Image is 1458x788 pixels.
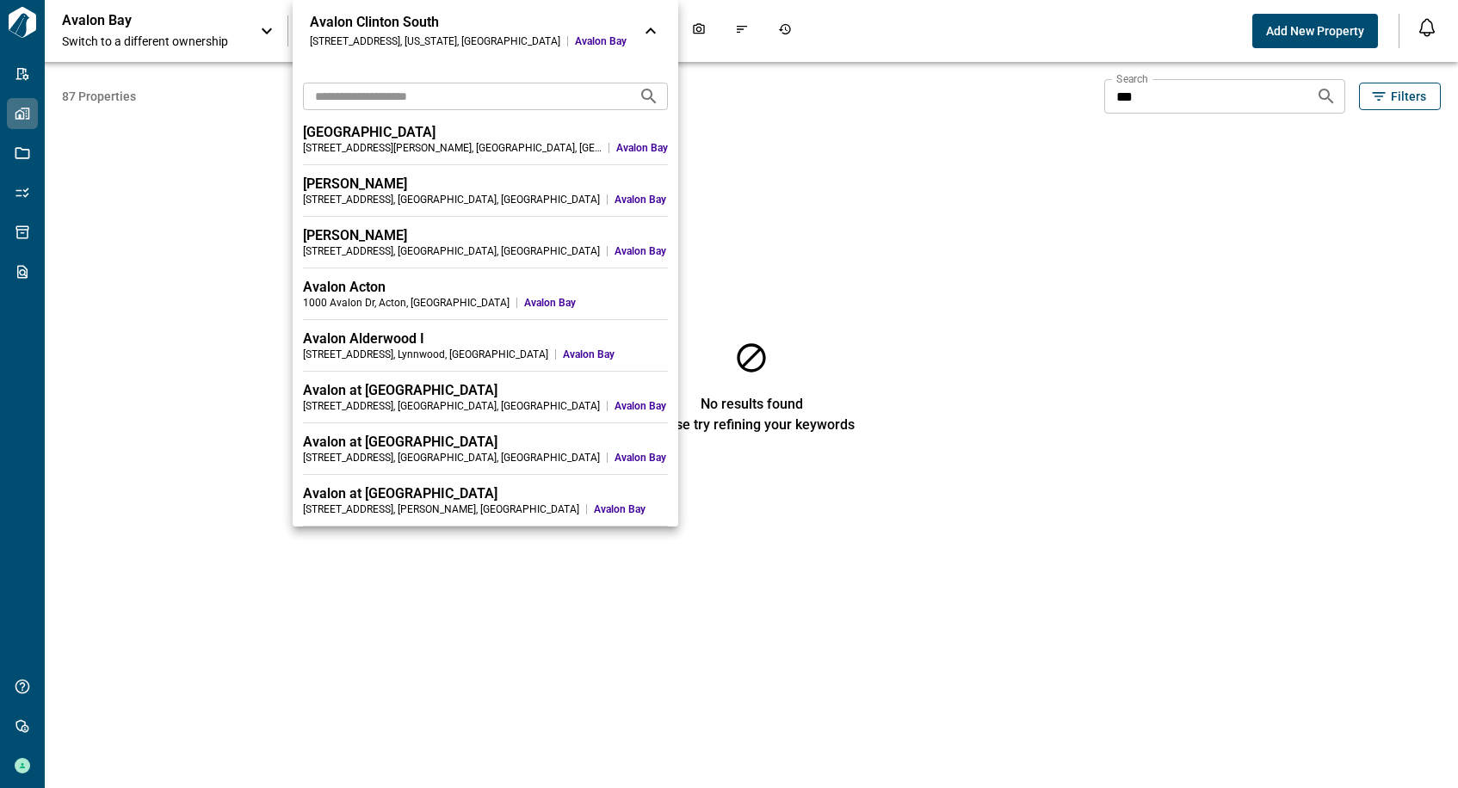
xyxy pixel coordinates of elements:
div: Avalon at [GEOGRAPHIC_DATA] [303,382,668,399]
span: Avalon Bay [563,348,668,361]
div: [GEOGRAPHIC_DATA] [303,124,668,141]
span: Avalon Bay [575,34,627,48]
span: Avalon Bay [615,399,668,413]
div: Avalon Clinton South [310,14,627,31]
div: 1000 Avalon Dr , Acton , [GEOGRAPHIC_DATA] [303,296,510,310]
div: [STREET_ADDRESS] , [GEOGRAPHIC_DATA] , [GEOGRAPHIC_DATA] [303,244,600,258]
span: Avalon Bay [615,451,668,465]
div: [STREET_ADDRESS] , [US_STATE] , [GEOGRAPHIC_DATA] [310,34,560,48]
span: Avalon Bay [616,141,668,155]
div: Avalon at [GEOGRAPHIC_DATA] [303,434,668,451]
div: [STREET_ADDRESS][PERSON_NAME] , [GEOGRAPHIC_DATA] , [GEOGRAPHIC_DATA] [303,141,602,155]
div: [STREET_ADDRESS] , [GEOGRAPHIC_DATA] , [GEOGRAPHIC_DATA] [303,399,600,413]
span: Avalon Bay [594,502,668,516]
div: [PERSON_NAME] [303,227,668,244]
div: [STREET_ADDRESS] , [GEOGRAPHIC_DATA] , [GEOGRAPHIC_DATA] [303,193,600,206]
div: [STREET_ADDRESS] , [PERSON_NAME] , [GEOGRAPHIC_DATA] [303,502,579,516]
div: Avalon Alderwood I [303,330,668,348]
button: Search projects [632,79,666,114]
div: [PERSON_NAME] [303,175,668,193]
div: [STREET_ADDRESS] , Lynnwood , [GEOGRAPHIC_DATA] [303,348,548,361]
span: Avalon Bay [615,244,668,258]
div: Avalon Acton [303,279,668,296]
div: Avalon at [GEOGRAPHIC_DATA] [303,485,668,502]
div: [STREET_ADDRESS] , [GEOGRAPHIC_DATA] , [GEOGRAPHIC_DATA] [303,451,600,465]
span: Avalon Bay [524,296,668,310]
span: Avalon Bay [615,193,668,206]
